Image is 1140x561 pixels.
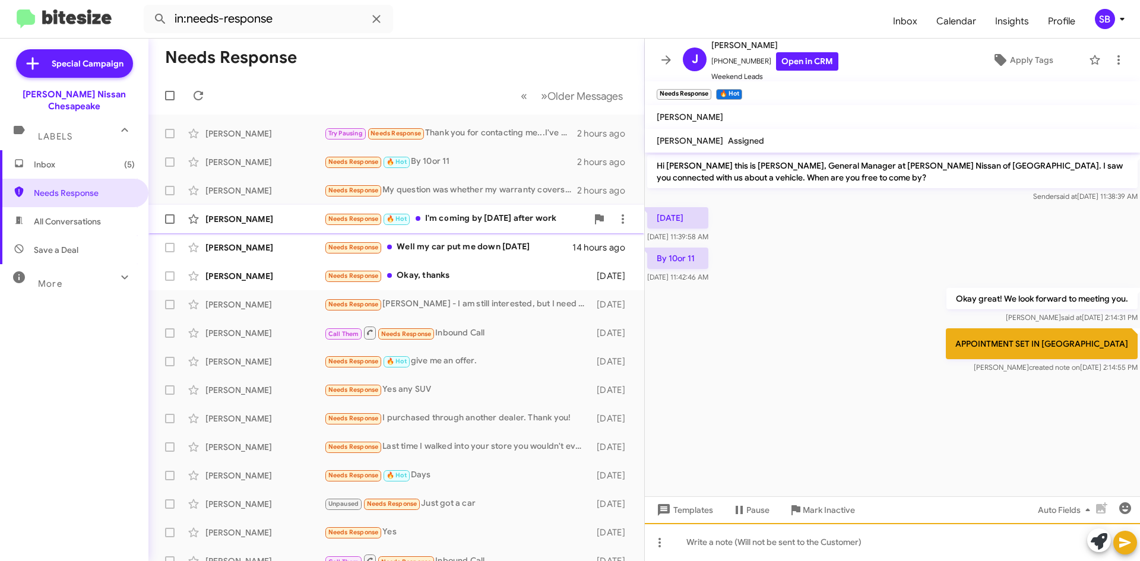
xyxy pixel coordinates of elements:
[328,386,379,394] span: Needs Response
[387,471,407,479] span: 🔥 Hot
[328,443,379,451] span: Needs Response
[1056,192,1077,201] span: said at
[776,52,838,71] a: Open in CRM
[1033,192,1138,201] span: Sender [DATE] 11:38:39 AM
[647,155,1138,188] p: Hi [PERSON_NAME] this is [PERSON_NAME], General Manager at [PERSON_NAME] Nissan of [GEOGRAPHIC_DA...
[711,38,838,52] span: [PERSON_NAME]
[961,49,1083,71] button: Apply Tags
[205,441,324,453] div: [PERSON_NAME]
[711,71,838,83] span: Weekend Leads
[34,215,101,227] span: All Conversations
[328,129,363,137] span: Try Pausing
[711,52,838,71] span: [PHONE_NUMBER]
[647,248,708,269] p: By 10or 11
[205,299,324,310] div: [PERSON_NAME]
[205,213,324,225] div: [PERSON_NAME]
[328,158,379,166] span: Needs Response
[591,356,635,367] div: [DATE]
[324,354,591,368] div: give me an offer.
[205,242,324,253] div: [PERSON_NAME]
[205,498,324,510] div: [PERSON_NAME]
[946,288,1138,309] p: Okay great! We look forward to meeting you.
[205,470,324,481] div: [PERSON_NAME]
[324,126,577,140] div: Thank you for contacting me...I've decided to wait until I return from vacation.
[387,215,407,223] span: 🔥 Hot
[927,4,986,39] a: Calendar
[746,499,769,521] span: Pause
[647,232,708,241] span: [DATE] 11:39:58 AM
[328,357,379,365] span: Needs Response
[647,207,708,229] p: [DATE]
[52,58,123,69] span: Special Campaign
[205,270,324,282] div: [PERSON_NAME]
[723,499,779,521] button: Pause
[883,4,927,39] a: Inbox
[1095,9,1115,29] div: SB
[591,413,635,424] div: [DATE]
[1028,499,1104,521] button: Auto Fields
[324,411,591,425] div: I purchased through another dealer. Thank you!
[328,215,379,223] span: Needs Response
[803,499,855,521] span: Mark Inactive
[974,363,1138,372] span: [PERSON_NAME] [DATE] 2:14:55 PM
[324,269,591,283] div: Okay, thanks
[591,441,635,453] div: [DATE]
[324,497,591,511] div: Just got a car
[591,384,635,396] div: [DATE]
[1010,49,1053,71] span: Apply Tags
[328,186,379,194] span: Needs Response
[324,183,577,197] div: My question was whether my warranty covers leather seat repairs and if you do that work there. I ...
[946,328,1138,359] p: APPOINTMENT SET IN [GEOGRAPHIC_DATA]
[205,413,324,424] div: [PERSON_NAME]
[591,470,635,481] div: [DATE]
[986,4,1038,39] a: Insights
[657,89,711,100] small: Needs Response
[1038,499,1095,521] span: Auto Fields
[645,499,723,521] button: Templates
[16,49,133,78] a: Special Campaign
[205,128,324,140] div: [PERSON_NAME]
[328,243,379,251] span: Needs Response
[728,135,764,146] span: Assigned
[324,440,591,454] div: Last time I walked into your store you wouldn't even give me a price for a car 😂😂😂 I'm good
[591,327,635,339] div: [DATE]
[38,278,62,289] span: More
[328,471,379,479] span: Needs Response
[205,156,324,168] div: [PERSON_NAME]
[647,272,708,281] span: [DATE] 11:42:46 AM
[514,84,534,108] button: Previous
[521,88,527,103] span: «
[328,300,379,308] span: Needs Response
[367,500,417,508] span: Needs Response
[1061,313,1082,322] span: said at
[692,50,698,69] span: J
[654,499,713,521] span: Templates
[577,185,635,196] div: 2 hours ago
[657,112,723,122] span: [PERSON_NAME]
[34,187,135,199] span: Needs Response
[1085,9,1127,29] button: SB
[205,356,324,367] div: [PERSON_NAME]
[370,129,421,137] span: Needs Response
[34,244,78,256] span: Save a Deal
[591,498,635,510] div: [DATE]
[328,500,359,508] span: Unpaused
[324,525,591,539] div: Yes
[324,325,591,340] div: Inbound Call
[514,84,630,108] nav: Page navigation example
[1038,4,1085,39] a: Profile
[124,159,135,170] span: (5)
[716,89,742,100] small: 🔥 Hot
[1029,363,1080,372] span: created note on
[324,383,591,397] div: Yes any SUV
[165,48,297,67] h1: Needs Response
[324,155,577,169] div: By 10or 11
[534,84,630,108] button: Next
[205,384,324,396] div: [PERSON_NAME]
[328,272,379,280] span: Needs Response
[547,90,623,103] span: Older Messages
